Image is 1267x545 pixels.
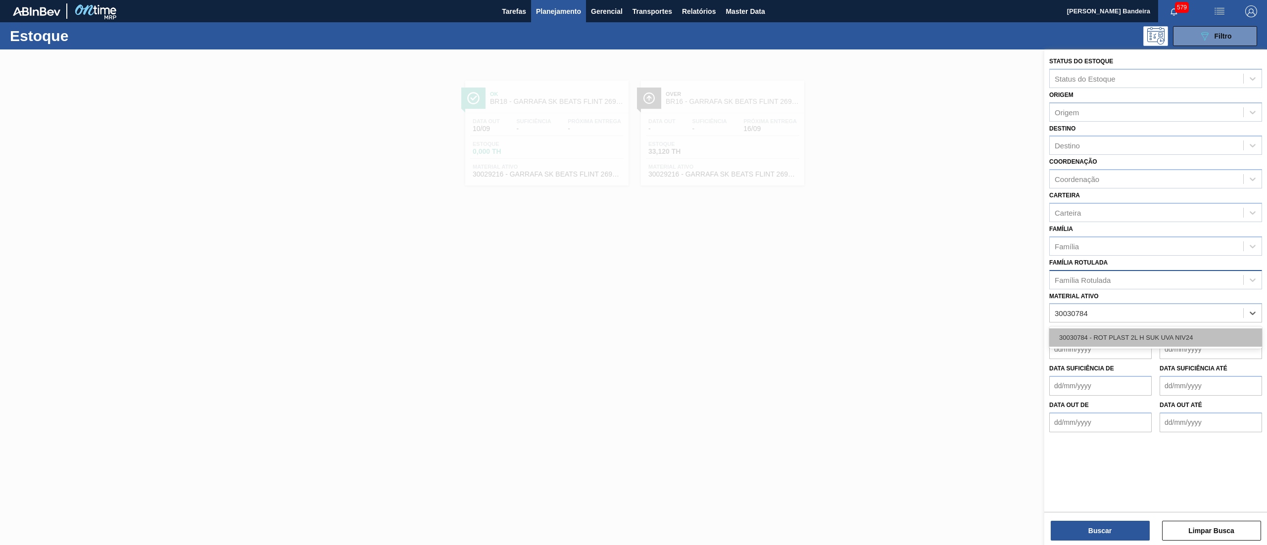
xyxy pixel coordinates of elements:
[536,5,581,17] span: Planejamento
[13,7,60,16] img: TNhmsLtSVTkK8tSr43FrP2fwEKptu5GPRR3wAAAABJRU5ErkJggg==
[1049,402,1089,409] label: Data out de
[1049,192,1080,199] label: Carteira
[1049,158,1097,165] label: Coordenação
[1055,208,1081,217] div: Carteira
[1049,293,1099,300] label: Material ativo
[10,30,164,42] h1: Estoque
[1055,175,1099,183] div: Coordenação
[1215,32,1232,40] span: Filtro
[591,5,623,17] span: Gerencial
[1214,5,1225,17] img: userActions
[1160,365,1227,372] label: Data suficiência até
[1049,226,1073,232] label: Família
[682,5,716,17] span: Relatórios
[502,5,526,17] span: Tarefas
[1049,339,1152,359] input: dd/mm/yyyy
[1160,402,1202,409] label: Data out até
[1055,74,1116,83] div: Status do Estoque
[1055,108,1079,116] div: Origem
[1158,4,1190,18] button: Notificações
[726,5,765,17] span: Master Data
[1160,339,1262,359] input: dd/mm/yyyy
[1055,242,1079,250] div: Família
[1160,376,1262,396] input: dd/mm/yyyy
[1055,141,1080,150] div: Destino
[1143,26,1168,46] div: Pogramando: nenhum usuário selecionado
[1049,125,1075,132] label: Destino
[1049,412,1152,432] input: dd/mm/yyyy
[1245,5,1257,17] img: Logout
[1175,2,1189,13] span: 579
[1160,412,1262,432] input: dd/mm/yyyy
[1049,376,1152,396] input: dd/mm/yyyy
[1049,328,1262,347] div: 30030784 - ROT PLAST 2L H SUK UVA NIV24
[1055,275,1111,284] div: Família Rotulada
[1049,58,1113,65] label: Status do Estoque
[1049,259,1108,266] label: Família Rotulada
[1049,365,1114,372] label: Data suficiência de
[1049,91,1073,98] label: Origem
[1173,26,1257,46] button: Filtro
[633,5,672,17] span: Transportes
